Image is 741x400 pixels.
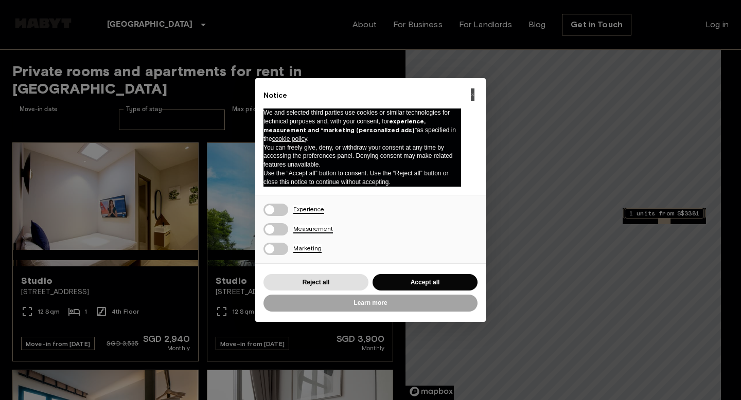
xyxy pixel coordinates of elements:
[293,244,322,252] span: Marketing
[263,108,461,143] p: We and selected third parties use cookies or similar technologies for technical purposes and, wit...
[471,88,474,101] span: ×
[263,295,478,312] button: Learn more
[263,274,368,291] button: Reject all
[263,90,461,101] h2: Notice
[373,274,478,291] button: Accept all
[272,135,307,142] a: cookie policy
[263,169,461,187] p: Use the “Accept all” button to consent. Use the “Reject all” button or close this notice to conti...
[293,205,324,213] span: Experience
[464,86,481,103] button: Close this notice
[293,225,333,232] span: Measurement
[263,117,426,134] strong: experience, measurement and “marketing (personalized ads)”
[263,143,461,169] p: You can freely give, deny, or withdraw your consent at any time by accessing the preferences pane...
